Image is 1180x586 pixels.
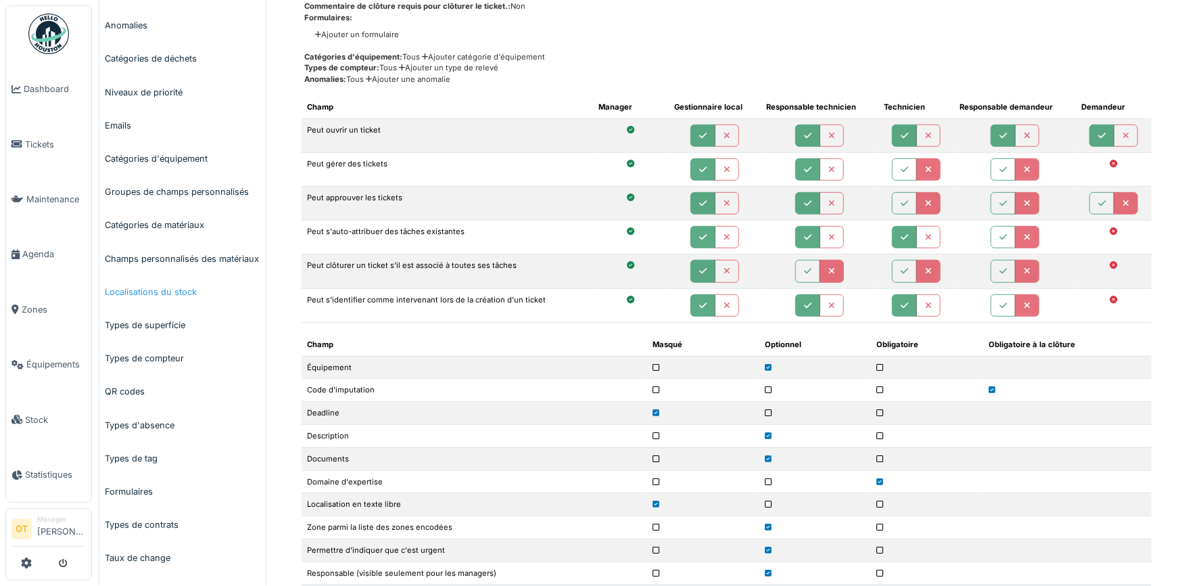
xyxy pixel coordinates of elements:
[22,303,86,316] span: Zones
[302,493,647,516] td: Localisation en texte libre
[302,118,593,152] td: Peut ouvrir un ticket
[37,514,86,524] div: Manager
[304,1,511,11] span: Commentaire de clôture requis pour clôturer le ticket.:
[25,138,86,151] span: Tickets
[304,13,352,22] span: Formulaires:
[99,375,266,408] a: QR codes
[99,242,266,275] a: Champs personnalisés des matériaux
[302,470,647,493] td: Domaine d'expertise
[302,402,647,425] td: Deadline
[302,379,647,402] td: Code d'imputation
[302,356,647,379] td: Équipement
[6,172,91,227] a: Maintenance
[302,221,593,254] td: Peut s'auto-attribuer des tâches existantes
[26,193,86,206] span: Maintenance
[11,514,86,547] a: OT Manager[PERSON_NAME]
[99,175,266,208] a: Groupes de champs personnalisés
[302,96,593,118] th: Champ
[99,475,266,508] a: Formulaires
[302,334,647,356] th: Champ
[99,409,266,442] a: Types d'absence
[99,309,266,342] a: Types de superficie
[25,413,86,426] span: Stock
[99,42,266,75] a: Catégories de déchets
[872,334,984,356] th: Obligatoire
[304,52,402,62] span: Catégories d'équipement:
[302,539,647,562] td: Permettre d'indiquer que c'est urgent
[6,227,91,281] a: Agenda
[6,116,91,171] a: Tickets
[99,76,266,109] a: Niveaux de priorité
[26,358,86,371] span: Équipements
[24,83,86,95] span: Dashboard
[99,508,266,541] a: Types de contrats
[304,63,379,72] span: Types de compteur:
[878,96,954,118] th: Technicien
[6,337,91,392] a: Équipements
[304,74,346,84] span: Anomalies:
[6,62,91,116] a: Dashboard
[302,516,647,539] td: Zone parmi la liste des zones encodées
[22,248,86,261] span: Agenda
[302,562,647,585] td: Responsable (visible seulement pour les managers)
[304,1,1152,12] div: Non
[954,96,1076,118] th: Responsable demandeur
[302,187,593,221] td: Peut approuver les tickets
[302,152,593,186] td: Peut gérer des tickets
[99,142,266,175] a: Catégories d'équipement
[99,109,266,142] a: Emails
[302,288,593,322] td: Peut s'identifier comme intervenant lors de la création d'un ticket
[37,514,86,543] li: [PERSON_NAME]
[6,392,91,447] a: Stock
[315,29,399,41] a: Ajouter un formulaire
[397,63,498,72] a: Ajouter un type de relevé
[304,74,1152,85] div: Tous
[99,208,266,242] a: Catégories de matériaux
[759,334,872,356] th: Optionnel
[99,275,266,309] a: Localisations du stock
[669,96,761,118] th: Gestionnaire local
[302,447,647,470] td: Documents
[99,541,266,574] a: Taux de change
[302,254,593,288] td: Peut clôturer un ticket s'il est associé à toutes ses tâches
[99,442,266,475] a: Types de tag
[28,14,69,54] img: Badge_color-CXgf-gQk.svg
[302,425,647,448] td: Description
[983,334,1152,356] th: Obligatoire à la clôture
[99,9,266,42] a: Anomalies
[761,96,878,118] th: Responsable technicien
[99,342,266,375] a: Types de compteur
[593,96,669,118] th: Manager
[420,52,545,62] a: Ajouter catégorie d'équipement
[1076,96,1152,118] th: Demandeur
[304,62,1152,74] div: Tous
[647,334,759,356] th: Masqué
[6,282,91,337] a: Zones
[25,468,86,481] span: Statistiques
[364,74,450,84] a: Ajouter une anomalie
[304,51,1152,63] div: Tous
[11,519,32,539] li: OT
[6,447,91,502] a: Statistiques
